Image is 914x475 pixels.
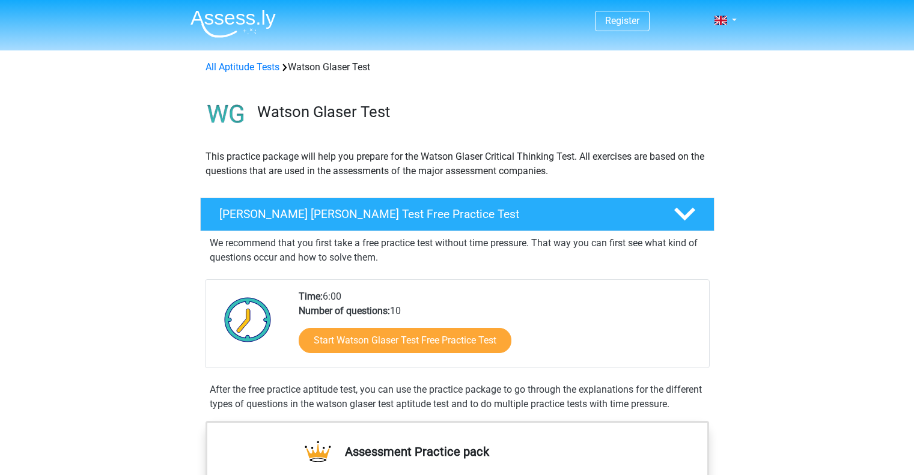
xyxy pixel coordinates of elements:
[290,289,708,368] div: 6:00 10
[206,150,709,178] p: This practice package will help you prepare for the Watson Glaser Critical Thinking Test. All exe...
[257,103,705,121] h3: Watson Glaser Test
[605,15,639,26] a: Register
[201,60,714,74] div: Watson Glaser Test
[190,10,276,38] img: Assessly
[218,289,278,349] img: Clock
[201,89,252,140] img: watson glaser test
[205,383,710,411] div: After the free practice aptitude test, you can use the practice package to go through the explana...
[206,61,279,73] a: All Aptitude Tests
[299,305,390,316] b: Number of questions:
[195,198,719,231] a: [PERSON_NAME] [PERSON_NAME] Test Free Practice Test
[210,236,705,265] p: We recommend that you first take a free practice test without time pressure. That way you can fir...
[299,328,511,353] a: Start Watson Glaser Test Free Practice Test
[299,291,323,302] b: Time:
[219,207,654,221] h4: [PERSON_NAME] [PERSON_NAME] Test Free Practice Test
